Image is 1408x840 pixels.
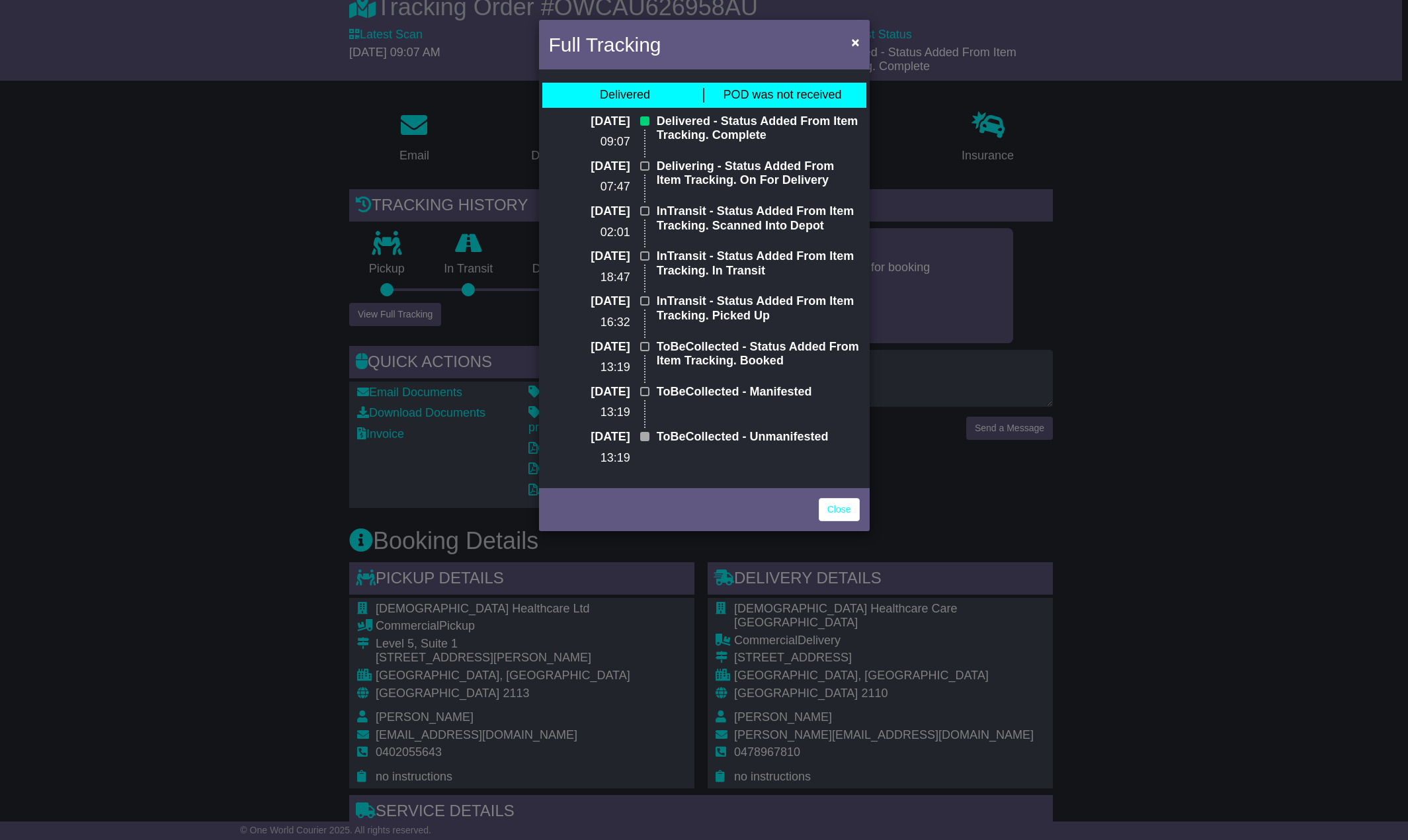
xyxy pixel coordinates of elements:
p: ToBeCollected - Manifested [657,385,860,399]
p: 16:32 [549,315,630,330]
p: [DATE] [549,114,630,129]
button: Close [845,28,866,56]
a: Close [819,498,860,521]
p: 07:47 [549,180,630,194]
p: Delivering - Status Added From Item Tracking. On For Delivery [657,159,860,188]
p: [DATE] [549,340,630,355]
p: [DATE] [549,249,630,264]
p: 13:19 [549,405,630,420]
span: × [851,34,859,50]
p: 09:07 [549,135,630,149]
p: 02:01 [549,226,630,240]
p: ToBeCollected - Status Added From Item Tracking. Booked [657,340,860,368]
p: InTransit - Status Added From Item Tracking. In Transit [657,249,860,278]
p: [DATE] [549,430,630,444]
p: ToBeCollected - Unmanifested [657,430,860,444]
p: InTransit - Status Added From Item Tracking. Picked Up [657,294,860,323]
div: Delivered [600,88,650,103]
p: [DATE] [549,204,630,219]
p: 13:19 [549,360,630,375]
p: InTransit - Status Added From Item Tracking. Scanned Into Depot [657,204,860,233]
h4: Full Tracking [549,30,661,60]
span: POD was not received [723,88,841,101]
p: [DATE] [549,385,630,399]
p: [DATE] [549,159,630,174]
p: 13:19 [549,451,630,466]
p: 18:47 [549,271,630,285]
p: [DATE] [549,294,630,309]
p: Delivered - Status Added From Item Tracking. Complete [657,114,860,143]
